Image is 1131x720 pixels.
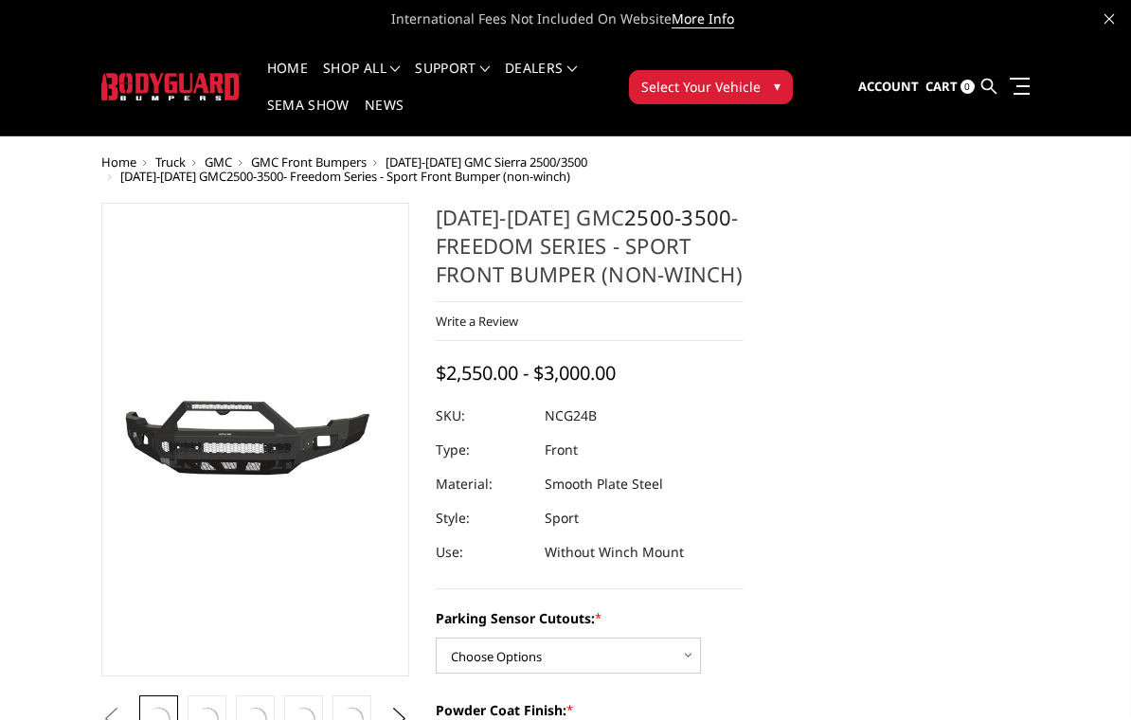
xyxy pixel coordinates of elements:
dt: Style: [436,501,530,535]
a: Write a Review [436,313,518,330]
dd: Front [545,433,578,467]
span: [DATE]-[DATE] GMC - Freedom Series - Sport Front Bumper (non-winch) [120,168,570,185]
a: 2024-2025 GMC 2500-3500 - Freedom Series - Sport Front Bumper (non-winch) [101,203,409,676]
h1: [DATE]-[DATE] GMC - Freedom Series - Sport Front Bumper (non-winch) [436,203,744,302]
a: 2500-3500 [226,168,283,185]
dd: Smooth Plate Steel [545,467,663,501]
span: ▾ [774,76,781,96]
a: More Info [672,9,734,28]
a: Support [415,62,490,99]
dt: SKU: [436,399,530,433]
a: News [365,99,404,135]
a: Account [858,62,919,113]
label: Powder Coat Finish: [436,700,744,720]
a: Dealers [505,62,577,99]
a: GMC [205,153,232,171]
span: 0 [960,80,975,94]
button: Select Your Vehicle [629,70,793,104]
img: 2024-2025 GMC 2500-3500 - Freedom Series - Sport Front Bumper (non-winch) [107,370,404,509]
dt: Type: [436,433,530,467]
dd: NCG24B [545,399,597,433]
span: Account [858,78,919,95]
a: Home [267,62,308,99]
a: SEMA Show [267,99,350,135]
dt: Material: [436,467,530,501]
a: Truck [155,153,186,171]
dd: Without Winch Mount [545,535,684,569]
span: $2,550.00 - $3,000.00 [436,360,616,386]
a: Home [101,153,136,171]
a: shop all [323,62,400,99]
a: [DATE]-[DATE] GMC Sierra 2500/3500 [386,153,587,171]
a: 2500-3500 [624,203,731,231]
dd: Sport [545,501,579,535]
span: Cart [925,78,958,95]
label: Parking Sensor Cutouts: [436,608,744,628]
img: BODYGUARD BUMPERS [101,73,241,100]
dt: Use: [436,535,530,569]
a: GMC Front Bumpers [251,153,367,171]
span: Select Your Vehicle [641,77,761,97]
a: Cart 0 [925,62,975,113]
